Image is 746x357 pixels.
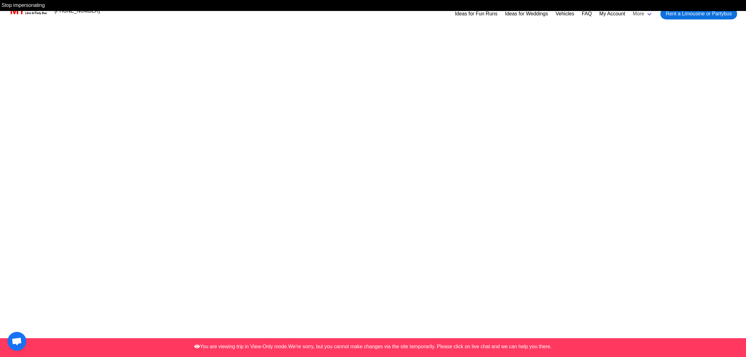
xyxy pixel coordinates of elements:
span: Rent a Limousine or Partybus [666,10,732,18]
a: [PHONE_NUMBER] [51,5,104,17]
div: Open chat [8,332,26,351]
a: Rent a Limousine or Partybus [660,8,737,19]
a: Ideas for Weddings [505,10,548,18]
a: FAQ [582,10,592,18]
img: MotorToys Logo [9,7,47,15]
span: We're sorry, but you cannot make changes via the site temporarily. Please click on live chat and ... [288,344,552,349]
a: My Account [599,10,625,18]
a: Stop impersonating [2,3,45,8]
a: More [629,6,657,22]
a: Ideas for Fun Runs [455,10,498,18]
a: Vehicles [556,10,574,18]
